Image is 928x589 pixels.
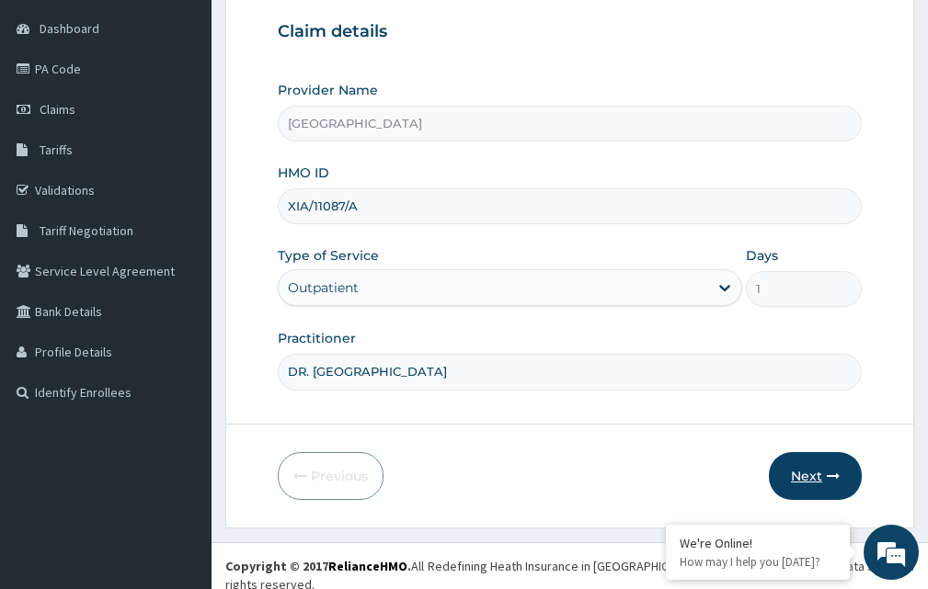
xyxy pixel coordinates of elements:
[302,9,346,53] div: Minimize live chat window
[96,103,309,127] div: Chat with us now
[428,557,914,575] div: Redefining Heath Insurance in [GEOGRAPHIC_DATA] using Telemedicine and Data Science!
[328,558,407,574] a: RelianceHMO
[278,81,378,99] label: Provider Name
[40,222,133,239] span: Tariff Negotiation
[40,101,75,118] span: Claims
[278,164,329,182] label: HMO ID
[769,452,862,500] button: Next
[40,142,73,158] span: Tariffs
[9,393,350,458] textarea: Type your message and hit 'Enter'
[278,452,384,500] button: Previous
[680,554,836,570] p: How may I help you today?
[40,20,99,37] span: Dashboard
[680,535,836,551] div: We're Online!
[278,329,356,347] label: Practitioner
[34,92,74,138] img: d_794563401_company_1708531726252_794563401
[278,22,862,42] h3: Claim details
[278,246,379,265] label: Type of Service
[278,188,862,224] input: Enter HMO ID
[288,278,359,297] div: Outpatient
[225,558,411,574] strong: Copyright © 2017 .
[107,177,254,363] span: We're online!
[278,354,862,390] input: Enter Name
[746,246,778,265] label: Days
